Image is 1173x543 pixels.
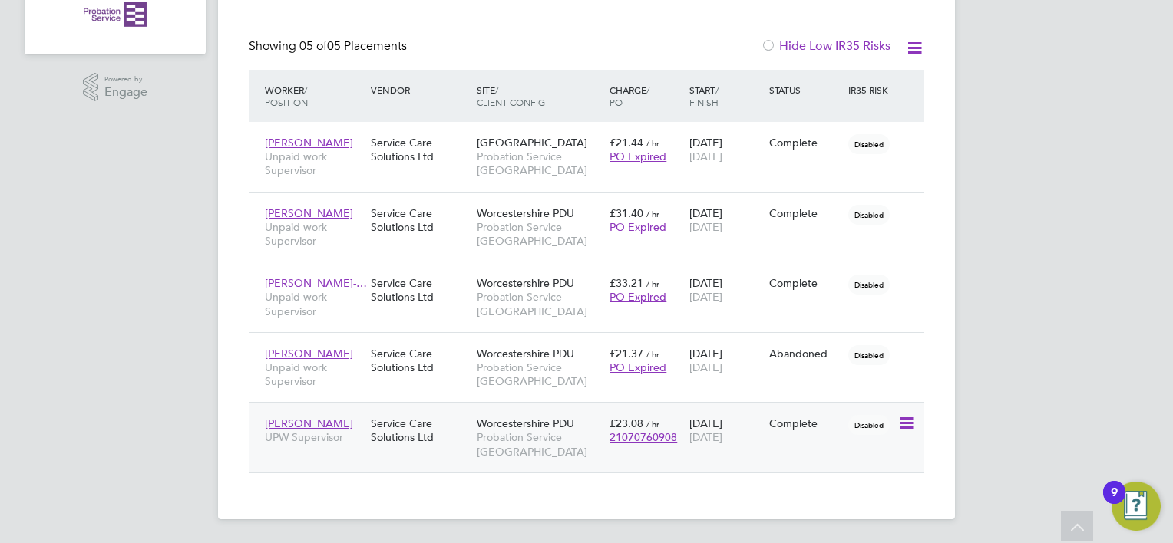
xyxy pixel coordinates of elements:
span: PO Expired [610,220,666,234]
a: Powered byEngage [83,73,148,102]
span: / hr [646,278,659,289]
span: PO Expired [610,360,666,374]
span: Probation Service [GEOGRAPHIC_DATA] [477,150,602,177]
span: £21.44 [610,136,643,150]
a: [PERSON_NAME]Unpaid work SupervisorService Care Solutions LtdWorcestershire PDUProbation Service ... [261,338,924,351]
span: [GEOGRAPHIC_DATA] [477,136,587,150]
button: Open Resource Center, 9 new notifications [1112,482,1161,531]
span: Engage [104,86,147,99]
span: [PERSON_NAME] [265,347,353,360]
div: [DATE] [686,199,765,242]
div: [DATE] [686,409,765,452]
span: Unpaid work Supervisor [265,360,363,388]
span: / hr [646,208,659,219]
div: Service Care Solutions Ltd [367,268,473,311]
span: / Position [265,84,308,108]
span: £31.40 [610,206,643,220]
a: [PERSON_NAME]-…Unpaid work SupervisorService Care Solutions LtdWorcestershire PDUProbation Servic... [261,268,924,281]
span: Worcestershire PDU [477,206,574,220]
div: Service Care Solutions Ltd [367,128,473,171]
div: Site [473,76,606,116]
span: / PO [610,84,649,108]
a: Go to home page [43,2,187,27]
span: Worcestershire PDU [477,276,574,290]
div: Vendor [367,76,473,104]
span: Worcestershire PDU [477,347,574,360]
div: Complete [769,206,841,220]
span: Disabled [848,275,890,295]
span: [PERSON_NAME] [265,136,353,150]
span: Unpaid work Supervisor [265,150,363,177]
label: Hide Low IR35 Risks [761,38,890,54]
span: PO Expired [610,290,666,304]
div: Start [686,76,765,116]
div: [DATE] [686,268,765,311]
span: Unpaid work Supervisor [265,220,363,248]
div: Abandoned [769,347,841,360]
span: £33.21 [610,276,643,290]
span: Probation Service [GEOGRAPHIC_DATA] [477,290,602,318]
div: Showing [249,38,410,54]
span: 21070760908 [610,430,677,444]
span: [DATE] [689,360,722,374]
span: Disabled [848,134,890,154]
span: / Finish [689,84,719,108]
div: Complete [769,276,841,290]
span: / Client Config [477,84,545,108]
div: Charge [606,76,686,116]
span: £21.37 [610,347,643,360]
span: [DATE] [689,220,722,234]
div: Complete [769,136,841,150]
span: Unpaid work Supervisor [265,290,363,318]
span: Disabled [848,205,890,225]
span: PO Expired [610,150,666,163]
span: £23.08 [610,416,643,430]
span: UPW Supervisor [265,430,363,444]
span: [PERSON_NAME] [265,416,353,430]
div: Service Care Solutions Ltd [367,199,473,242]
div: [DATE] [686,128,765,171]
span: Worcestershire PDU [477,416,574,430]
img: probationservice-logo-retina.png [84,2,146,27]
div: Status [765,76,845,104]
div: 9 [1111,492,1118,512]
span: [PERSON_NAME]-… [265,276,367,290]
span: [DATE] [689,150,722,163]
div: Worker [261,76,367,116]
a: [PERSON_NAME]UPW SupervisorService Care Solutions LtdWorcestershire PDUProbation Service [GEOGRAP... [261,408,924,421]
span: [DATE] [689,290,722,304]
span: Probation Service [GEOGRAPHIC_DATA] [477,220,602,248]
span: [DATE] [689,430,722,444]
span: 05 Placements [299,38,407,54]
a: [PERSON_NAME]Unpaid work SupervisorService Care Solutions Ltd[GEOGRAPHIC_DATA]Probation Service [... [261,127,924,140]
div: Service Care Solutions Ltd [367,409,473,452]
div: IR35 Risk [844,76,897,104]
span: Powered by [104,73,147,86]
span: Probation Service [GEOGRAPHIC_DATA] [477,430,602,458]
a: [PERSON_NAME]Unpaid work SupervisorService Care Solutions LtdWorcestershire PDUProbation Service ... [261,198,924,211]
span: [PERSON_NAME] [265,206,353,220]
span: Disabled [848,345,890,365]
span: / hr [646,137,659,149]
div: [DATE] [686,339,765,382]
span: Disabled [848,415,890,435]
div: Service Care Solutions Ltd [367,339,473,382]
div: Complete [769,416,841,430]
span: / hr [646,348,659,360]
span: Probation Service [GEOGRAPHIC_DATA] [477,360,602,388]
span: 05 of [299,38,327,54]
span: / hr [646,418,659,429]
